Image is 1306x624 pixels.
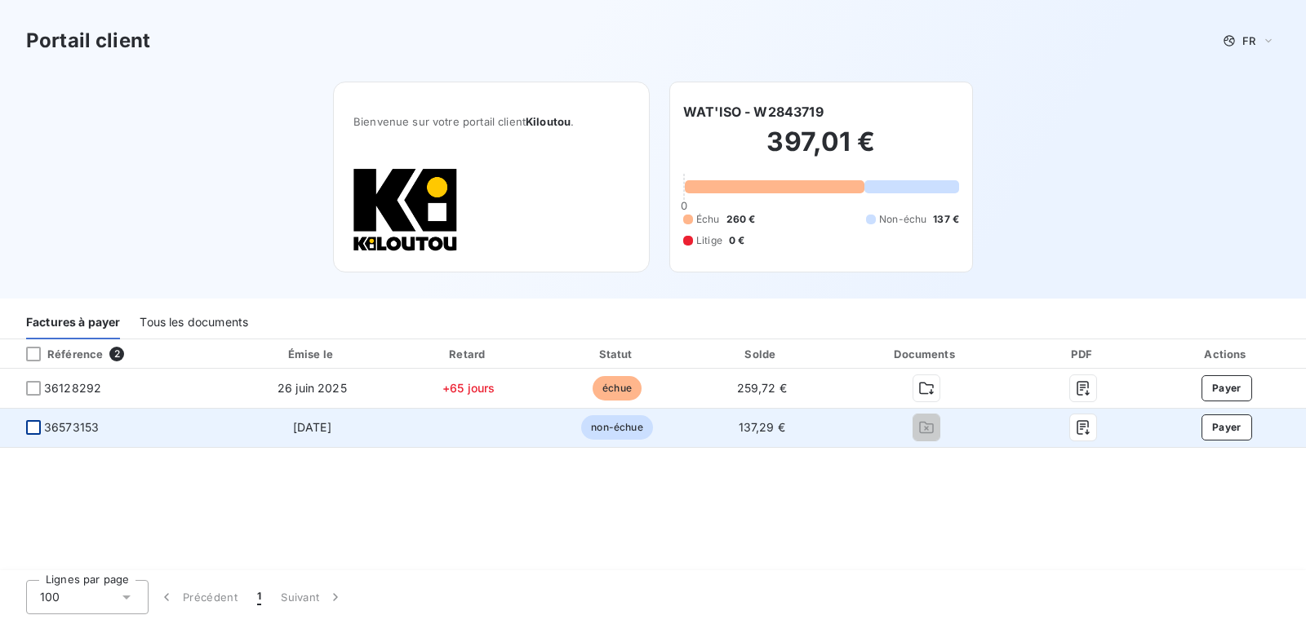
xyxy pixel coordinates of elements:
div: Factures à payer [26,305,120,339]
button: Payer [1202,375,1252,401]
span: FR [1242,34,1255,47]
h2: 397,01 € [683,126,959,175]
span: 259,72 € [737,381,787,395]
span: 36128292 [44,380,101,396]
div: Statut [547,346,687,362]
span: 36573153 [44,419,99,436]
span: non-échue [581,415,652,440]
span: 1 [257,589,261,605]
div: Actions [1151,346,1303,362]
span: 100 [40,589,60,605]
div: Émise le [233,346,390,362]
div: Retard [397,346,540,362]
div: Référence [13,347,103,361]
div: Solde [694,346,830,362]
button: Précédent [149,580,247,614]
span: Litige [696,233,722,248]
span: 260 € [726,212,756,227]
span: Non-échu [879,212,926,227]
span: 137,29 € [739,420,785,434]
span: Échu [696,212,720,227]
h6: WAT'ISO - W2843719 [683,102,824,122]
span: 137 € [933,212,959,227]
span: 26 juin 2025 [278,381,347,395]
button: 1 [247,580,271,614]
span: échue [593,376,642,401]
span: Kiloutou [526,115,571,128]
span: +65 jours [442,381,495,395]
button: Suivant [271,580,353,614]
button: Payer [1202,414,1252,440]
span: 0 € [729,233,744,248]
span: 2 [109,347,124,361]
span: Bienvenue sur votre portail client . [353,115,629,128]
div: Documents [837,346,1016,362]
span: [DATE] [293,420,331,434]
span: 0 [681,199,687,212]
img: Company logo [353,167,458,252]
div: PDF [1022,346,1144,362]
div: Tous les documents [140,305,248,339]
h3: Portail client [26,26,150,55]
